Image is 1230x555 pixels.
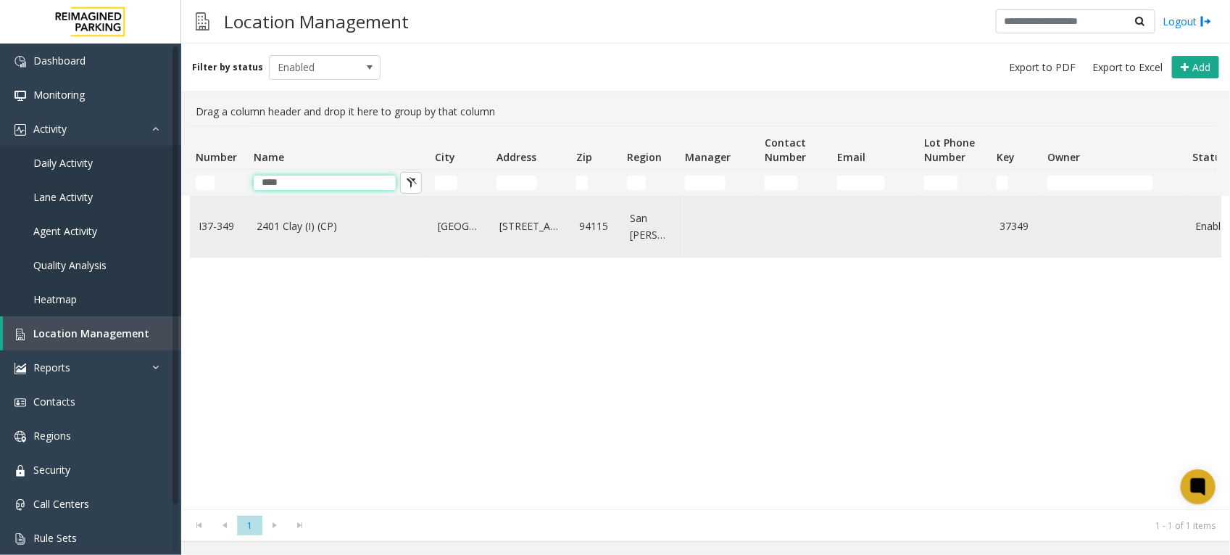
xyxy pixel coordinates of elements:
[181,126,1230,509] div: Data table
[14,124,26,136] img: 'icon'
[997,176,1008,190] input: Key Filter
[438,218,482,234] a: [GEOGRAPHIC_DATA]
[924,136,975,164] span: Lot Phone Number
[33,54,86,67] span: Dashboard
[33,88,85,102] span: Monitoring
[3,316,181,350] a: Location Management
[435,176,457,190] input: City Filter
[33,122,67,136] span: Activity
[254,150,284,164] span: Name
[679,170,759,196] td: Manager Filter
[429,170,491,196] td: City Filter
[765,176,798,190] input: Contact Number Filter
[1192,60,1210,74] span: Add
[1163,14,1212,29] a: Logout
[627,150,662,164] span: Region
[196,176,215,190] input: Number Filter
[190,98,1221,126] div: Drag a column header and drop it here to group by that column
[496,176,537,190] input: Address Filter
[1003,57,1081,78] button: Export to PDF
[254,176,396,190] input: Name Filter
[491,170,570,196] td: Address Filter
[192,61,263,74] label: Filter by status
[33,258,107,272] span: Quality Analysis
[196,4,209,39] img: pageIcon
[270,56,358,79] span: Enabled
[217,4,416,39] h3: Location Management
[1200,14,1212,29] img: logout
[33,361,70,374] span: Reports
[837,150,865,164] span: Email
[924,176,957,190] input: Lot Phone Number Filter
[14,56,26,67] img: 'icon'
[435,150,455,164] span: City
[14,329,26,340] img: 'icon'
[496,150,536,164] span: Address
[1092,60,1163,75] span: Export to Excel
[1195,218,1229,234] a: Enabled
[997,150,1015,164] span: Key
[14,90,26,102] img: 'icon'
[1172,56,1219,79] button: Add
[237,516,262,535] span: Page 1
[33,463,70,477] span: Security
[33,292,77,306] span: Heatmap
[248,170,429,196] td: Name Filter
[991,170,1042,196] td: Key Filter
[14,499,26,511] img: 'icon'
[621,170,679,196] td: Region Filter
[1086,57,1168,78] button: Export to Excel
[576,150,592,164] span: Zip
[685,176,726,190] input: Manager Filter
[14,397,26,408] img: 'icon'
[1009,60,1076,75] span: Export to PDF
[14,465,26,477] img: 'icon'
[199,218,239,234] a: I37-349
[14,533,26,545] img: 'icon'
[14,431,26,443] img: 'icon'
[33,429,71,443] span: Regions
[14,363,26,374] img: 'icon'
[499,218,562,234] a: [STREET_ADDRESS]
[1047,150,1080,164] span: Owner
[257,218,420,234] a: 2401 Clay (I) (CP)
[33,156,93,170] span: Daily Activity
[1047,176,1153,190] input: Owner Filter
[1000,218,1033,234] a: 37349
[630,210,670,243] a: San [PERSON_NAME]
[837,176,885,190] input: Email Filter
[627,176,646,190] input: Region Filter
[33,395,75,408] span: Contacts
[576,176,588,190] input: Zip Filter
[400,172,422,194] button: Clear
[33,326,149,340] span: Location Management
[33,531,77,545] span: Rule Sets
[918,170,991,196] td: Lot Phone Number Filter
[831,170,918,196] td: Email Filter
[196,150,237,164] span: Number
[322,519,1216,532] kendo-pager-info: 1 - 1 of 1 items
[570,170,621,196] td: Zip Filter
[1042,170,1187,196] td: Owner Filter
[33,224,97,238] span: Agent Activity
[685,150,731,164] span: Manager
[33,497,89,511] span: Call Centers
[759,170,831,196] td: Contact Number Filter
[765,136,806,164] span: Contact Number
[190,170,248,196] td: Number Filter
[33,190,93,204] span: Lane Activity
[579,218,612,234] a: 94115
